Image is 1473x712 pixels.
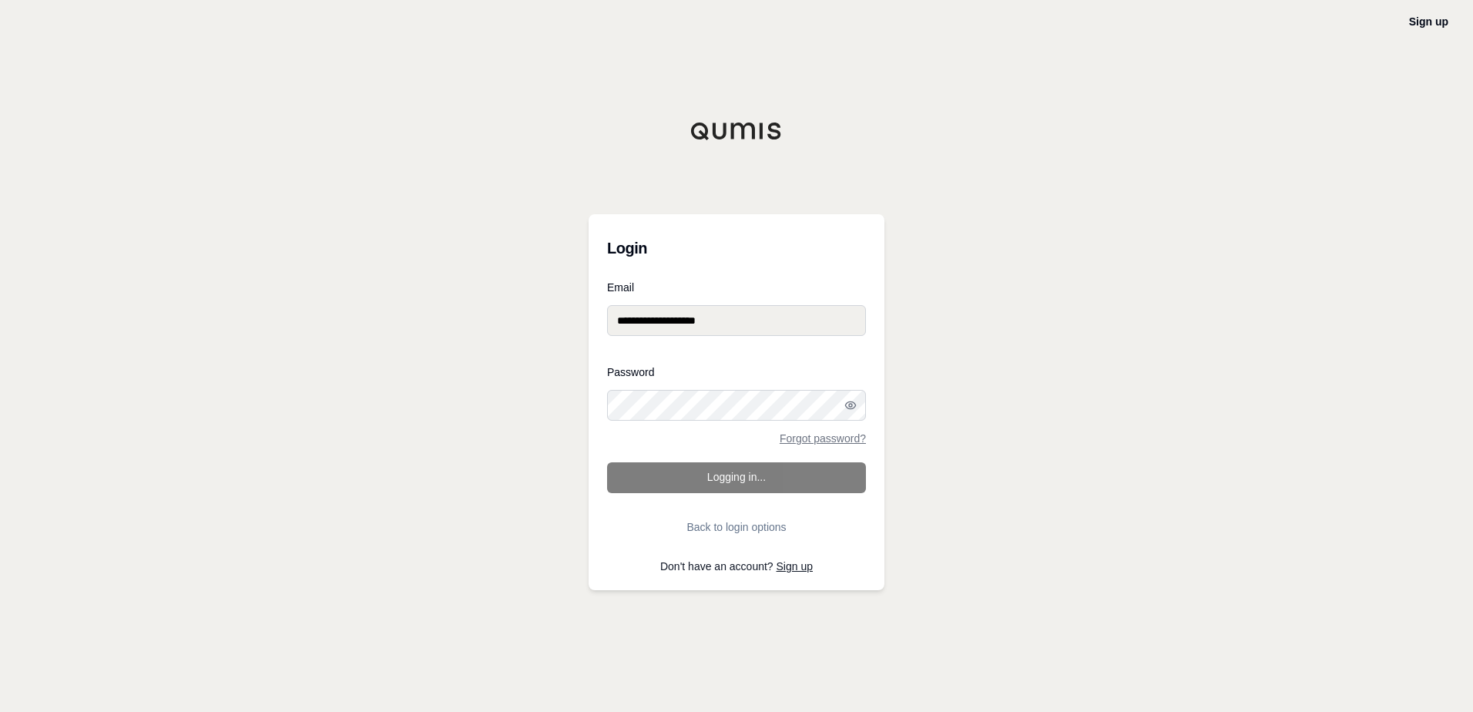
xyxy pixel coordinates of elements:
[1409,15,1448,28] a: Sign up
[607,282,866,293] label: Email
[607,367,866,378] label: Password
[780,433,866,444] a: Forgot password?
[607,233,866,264] h3: Login
[777,560,813,573] a: Sign up
[607,512,866,542] button: Back to login options
[607,561,866,572] p: Don't have an account?
[690,122,783,140] img: Qumis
